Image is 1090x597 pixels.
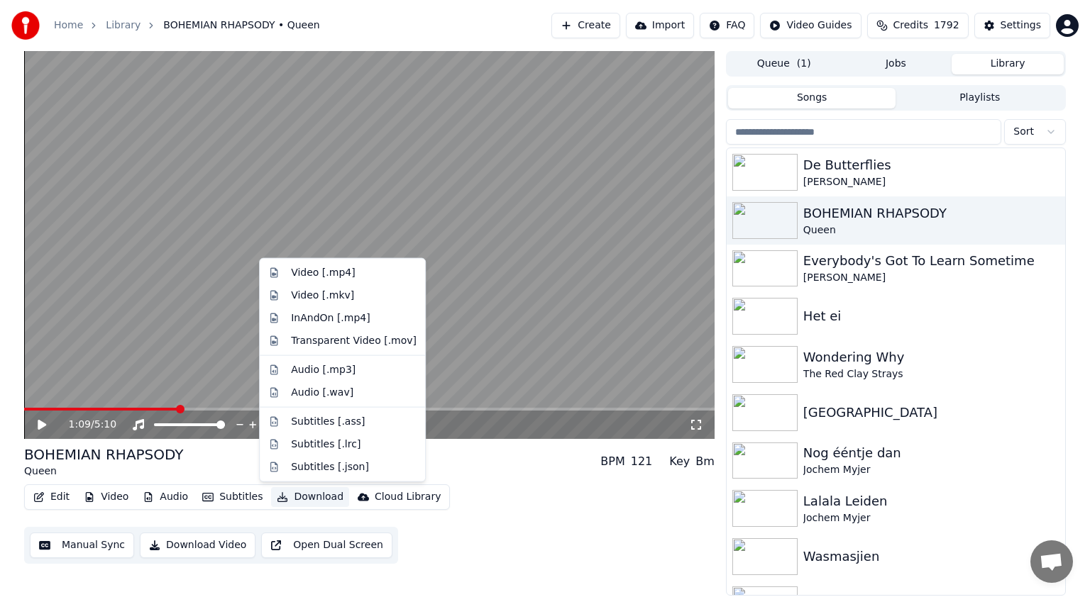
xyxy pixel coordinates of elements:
div: Wondering Why [803,347,1059,367]
div: Wasmasjien [803,547,1059,567]
button: Import [626,13,694,38]
div: Bm [695,453,715,470]
div: Het ei [803,306,1059,326]
button: Video [78,487,134,507]
span: 1:09 [69,418,91,432]
div: 121 [631,453,653,470]
button: Settings [974,13,1050,38]
div: Lalala Leiden [803,491,1059,511]
div: Subtitles [.lrc] [291,437,360,451]
button: Create [551,13,620,38]
div: Settings [1001,18,1041,33]
div: [PERSON_NAME] [803,175,1059,189]
div: The Red Clay Strays [803,367,1059,381]
button: Download [271,487,349,507]
span: 5:10 [94,418,116,432]
span: 1792 [934,18,959,33]
div: BPM [600,453,624,470]
div: / [69,418,103,432]
button: Audio [137,487,194,507]
span: BOHEMIAN RHAPSODY • Queen [163,18,319,33]
div: Video [.mp4] [291,266,355,280]
a: Home [54,18,83,33]
div: Open de chat [1030,540,1073,583]
span: ( 1 ) [797,57,811,71]
div: De Butterflies [803,155,1059,175]
div: Subtitles [.ass] [291,415,365,429]
div: Transparent Video [.mov] [291,334,417,348]
div: [PERSON_NAME] [803,271,1059,285]
span: Sort [1013,125,1034,139]
button: Manual Sync [30,532,134,558]
button: Video Guides [760,13,861,38]
button: Edit [28,487,75,507]
div: Subtitles [.json] [291,459,369,474]
div: BOHEMIAN RHAPSODY [24,445,184,464]
div: [GEOGRAPHIC_DATA] [803,403,1059,423]
a: Library [106,18,141,33]
div: InAndOn [.mp4] [291,311,370,325]
div: Key [669,453,690,470]
button: Queue [728,54,840,74]
button: Download Video [140,532,255,558]
div: Audio [.wav] [291,386,353,400]
div: Queen [803,223,1059,238]
button: Library [952,54,1064,74]
button: Playlists [896,88,1064,108]
div: Queen [24,464,184,479]
div: Jochem Myjer [803,511,1059,525]
nav: breadcrumb [54,18,320,33]
div: Audio [.mp3] [291,363,356,377]
button: Open Dual Screen [261,532,392,558]
button: Jobs [840,54,952,74]
div: BOHEMIAN RHAPSODY [803,203,1059,223]
button: Credits1792 [867,13,969,38]
div: Jochem Myjer [803,463,1059,477]
button: Subtitles [197,487,268,507]
button: FAQ [700,13,754,38]
span: Credits [893,18,928,33]
div: Cloud Library [375,490,441,504]
button: Songs [728,88,896,108]
div: Video [.mkv] [291,289,354,303]
div: Nog ééntje dan [803,443,1059,463]
img: youka [11,11,40,40]
div: Everybody's Got To Learn Sometime [803,251,1059,271]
